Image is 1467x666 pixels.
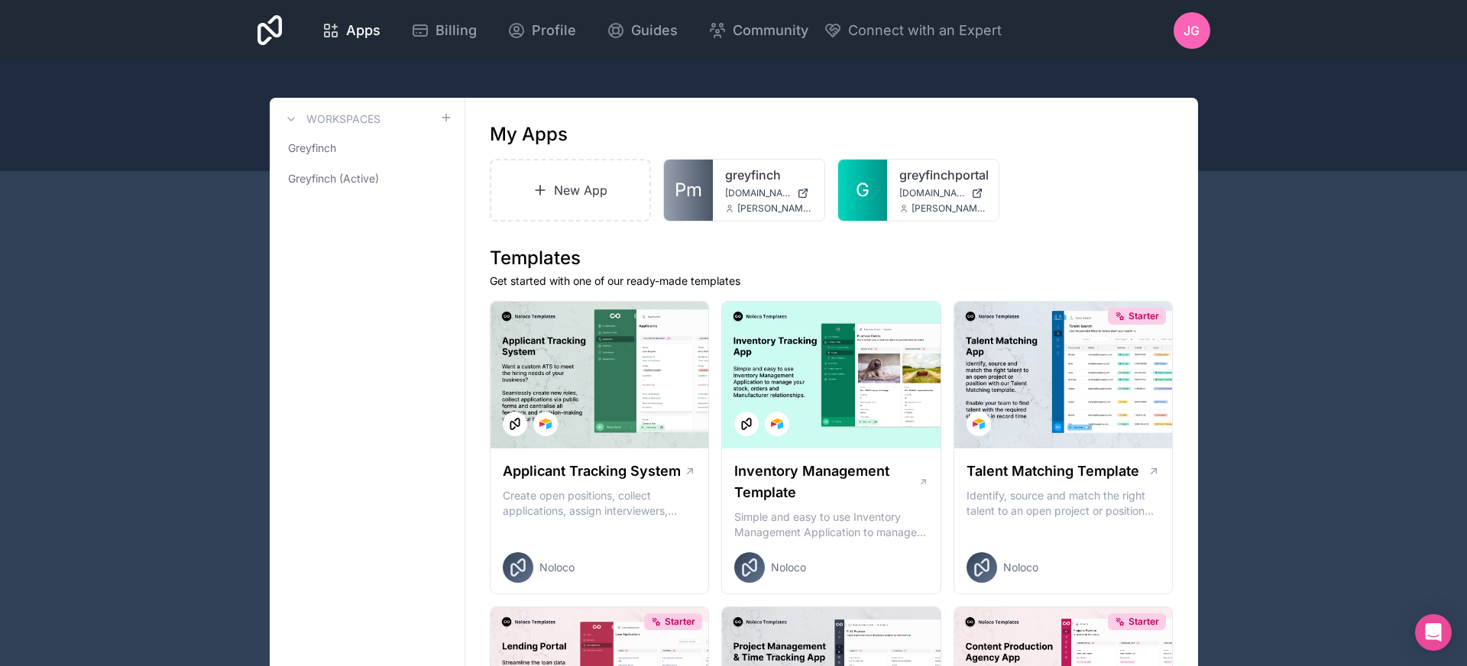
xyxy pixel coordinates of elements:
[665,616,695,628] span: Starter
[490,246,1174,270] h1: Templates
[282,165,452,192] a: Greyfinch (Active)
[436,20,477,41] span: Billing
[838,160,887,221] a: G
[675,178,702,202] span: Pm
[532,20,576,41] span: Profile
[503,488,697,519] p: Create open positions, collect applications, assign interviewers, centralise candidate feedback a...
[725,187,791,199] span: [DOMAIN_NAME]
[967,461,1139,482] h1: Talent Matching Template
[734,509,928,540] p: Simple and easy to use Inventory Management Application to manage your stock, orders and Manufact...
[771,560,806,575] span: Noloco
[967,488,1161,519] p: Identify, source and match the right talent to an open project or position with our Talent Matchi...
[771,418,783,430] img: Airtable Logo
[288,141,336,156] span: Greyfinch
[346,20,381,41] span: Apps
[899,187,965,199] span: [DOMAIN_NAME]
[306,112,381,127] h3: Workspaces
[725,187,812,199] a: [DOMAIN_NAME]
[309,14,393,47] a: Apps
[664,160,713,221] a: Pm
[490,159,652,221] a: New App
[399,14,489,47] a: Billing
[631,20,678,41] span: Guides
[848,20,1002,41] span: Connect with an Expert
[539,560,575,575] span: Noloco
[495,14,588,47] a: Profile
[282,134,452,162] a: Greyfinch
[899,187,986,199] a: [DOMAIN_NAME]
[288,171,379,186] span: Greyfinch (Active)
[594,14,690,47] a: Guides
[490,122,568,147] h1: My Apps
[1415,614,1452,651] div: Open Intercom Messenger
[696,14,821,47] a: Community
[1129,616,1159,628] span: Starter
[539,418,552,430] img: Airtable Logo
[1129,310,1159,322] span: Starter
[824,20,1002,41] button: Connect with an Expert
[1184,21,1200,40] span: JG
[856,178,870,202] span: G
[899,166,986,184] a: greyfinchportal
[503,461,681,482] h1: Applicant Tracking System
[282,110,381,128] a: Workspaces
[490,273,1174,289] p: Get started with one of our ready-made templates
[734,461,918,503] h1: Inventory Management Template
[912,202,986,215] span: [PERSON_NAME][EMAIL_ADDRESS][PERSON_NAME][DOMAIN_NAME]
[973,418,985,430] img: Airtable Logo
[725,166,812,184] a: greyfinch
[737,202,812,215] span: [PERSON_NAME][EMAIL_ADDRESS][PERSON_NAME][DOMAIN_NAME]
[1003,560,1038,575] span: Noloco
[733,20,808,41] span: Community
